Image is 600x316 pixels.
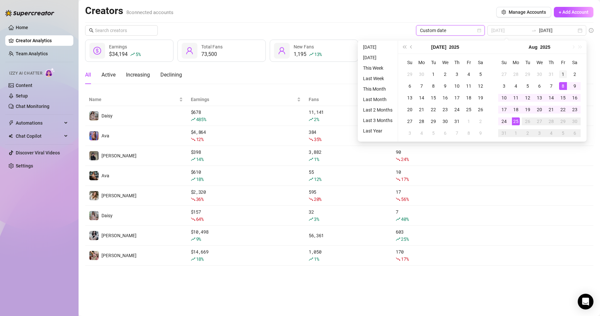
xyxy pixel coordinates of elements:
div: $ 2,320 [191,188,301,203]
td: 2025-07-01 [427,68,439,80]
span: 13 % [314,51,322,57]
div: $ 678 [191,109,301,123]
td: 2025-06-30 [416,68,427,80]
td: 2025-08-13 [534,92,545,104]
button: + Add Account [554,7,593,17]
td: 2025-08-04 [416,127,427,139]
div: 12 [477,82,484,90]
div: 11 [465,82,473,90]
input: Start date [491,27,529,34]
td: 2025-07-06 [404,80,416,92]
li: [DATE] [360,43,395,51]
span: Automations [16,118,62,128]
td: 2025-06-29 [404,68,416,80]
span: Fans [309,96,383,103]
div: 27 [406,117,414,125]
span: rise [191,177,195,182]
div: 19 [477,94,484,102]
div: 15 [429,94,437,102]
div: 12 [524,94,532,102]
td: 2025-07-10 [451,80,463,92]
div: 29 [429,117,437,125]
div: 25 [512,117,520,125]
div: 18 [512,106,520,114]
td: 2025-08-27 [534,115,545,127]
div: 5 [524,82,532,90]
span: setting [501,10,506,14]
td: 2025-08-08 [463,127,475,139]
a: Settings [16,163,33,168]
div: 8 [429,82,437,90]
td: 2025-09-03 [534,127,545,139]
th: We [439,57,451,68]
div: $34,194 [109,50,140,58]
td: 2025-07-23 [439,104,451,115]
td: 2025-07-13 [404,92,416,104]
div: $ 4,864 [191,129,301,143]
th: Mo [510,57,522,68]
a: Creator Analytics [16,35,68,46]
td: 2025-07-12 [475,80,486,92]
div: 10 [396,168,513,183]
img: Chat Copilot [9,134,13,138]
span: user [186,47,193,55]
td: 2025-08-17 [498,104,510,115]
th: We [534,57,545,68]
div: 27 [536,117,543,125]
span: 35 % [314,136,321,142]
div: 2 [477,117,484,125]
td: 2025-07-18 [463,92,475,104]
img: Sadie [89,231,99,240]
td: 2025-08-05 [522,80,534,92]
div: All [85,71,91,79]
div: 15 [559,94,567,102]
div: 11,141 [309,109,388,123]
div: 16 [441,94,449,102]
div: 16 [571,94,579,102]
div: 3 [500,82,508,90]
td: 2025-08-26 [522,115,534,127]
td: 2025-07-11 [463,80,475,92]
td: 2025-08-22 [557,104,569,115]
th: Th [545,57,557,68]
td: 2025-07-09 [439,80,451,92]
span: 8 connected accounts [126,9,173,15]
div: 29 [406,70,414,78]
span: rise [130,52,135,57]
div: 14 [418,94,426,102]
td: 2025-08-19 [522,104,534,115]
th: Fr [557,57,569,68]
img: Ava [89,171,99,180]
span: info-circle [589,28,593,33]
span: Chat Copilot [16,131,62,141]
div: 6 [406,82,414,90]
td: 2025-07-28 [510,68,522,80]
td: 2025-08-14 [545,92,557,104]
input: End date [539,27,576,34]
td: 2025-08-12 [522,92,534,104]
div: 22 [559,106,567,114]
span: to [531,28,536,33]
td: 2025-07-20 [404,104,416,115]
td: 2025-08-20 [534,104,545,115]
td: 2025-08-29 [557,115,569,127]
span: rise [309,52,314,57]
td: 2025-08-02 [569,68,581,80]
span: fall [396,177,400,182]
td: 2025-07-27 [498,68,510,80]
div: 28 [512,70,520,78]
th: Sa [475,57,486,68]
span: 20 % [314,196,321,202]
td: 2025-08-05 [427,127,439,139]
td: 2025-08-16 [569,92,581,104]
button: Previous month (PageUp) [408,41,415,54]
div: 31 [453,117,461,125]
td: 2025-08-04 [510,80,522,92]
div: 20 [406,106,414,114]
li: Last Year [360,127,395,135]
a: Team Analytics [16,51,48,56]
div: Open Intercom Messenger [578,294,593,309]
td: 2025-09-06 [569,127,581,139]
button: Choose a year [540,41,550,54]
div: 9 [571,82,579,90]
